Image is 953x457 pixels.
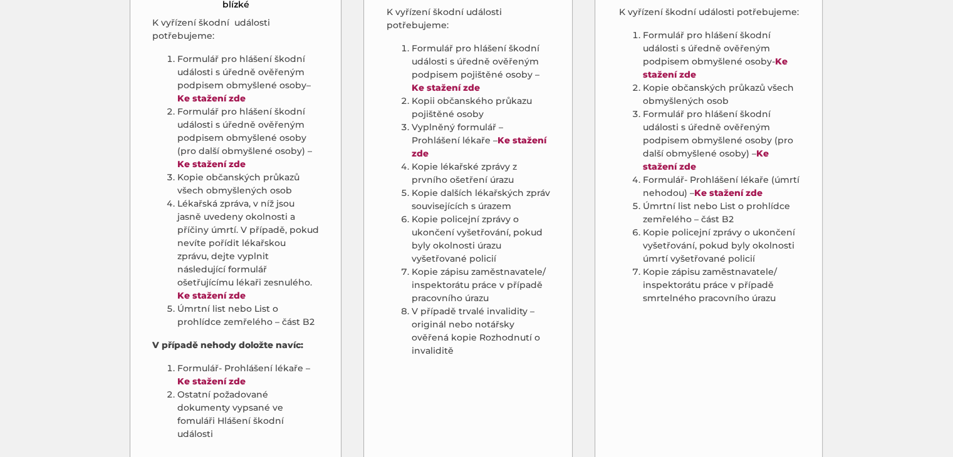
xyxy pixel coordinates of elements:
a: Ke stažení zde [411,135,546,159]
li: Kopie dalších lékařských zpráv souvisejících s úrazem [411,187,550,213]
a: Ke stažení zde [642,148,768,172]
li: Ostatní požadované dokumenty vypsané ve fomuláři Hlášení škodní události [177,388,320,441]
li: Kopie lékařské zprávy z prvního ošetření úrazu [411,160,550,187]
a: Ke stažení zde [411,82,479,93]
a: Ke stažení zde [177,376,246,387]
li: Úmrtní list nebo List o prohlídce zemřelého – část B2 [177,302,320,329]
a: Ke stažení zde [642,56,787,80]
p: K vyřízení škodní události potřebujeme: [617,6,800,19]
li: Kopie policejní zprávy o ukončení vyšetřování, pokud byly okolnosti úrazu vyšetřované policií [411,213,550,265]
li: Formulář- Prohlášení lékaře – [177,362,320,388]
li: Formulář pro hlášení škodní události s úředně ověřeným podpisem pojištěné osoby – [411,42,550,95]
li: V případě trvalé invalidity – originál nebo notářsky ověřená kopie Rozhodnutí o invaliditě [411,305,550,357]
a: Ke stažení zde [177,158,246,170]
a: Ke stažení zde [177,290,246,301]
li: Kopie policejní zprávy o ukončení vyšetřování, pokud byly okolnosti úmrtí vyšetřované policií [642,226,800,265]
li: Kopie občanských průkazů všech obmyšlených osob [642,81,800,108]
li: Kopie zápisu zaměstnavatele/ inspektorátu práce v případě smrtelného pracovního úrazu [642,265,800,305]
li: Formulář- Prohlášení lékaře (úmrtí nehodou) – [642,173,800,200]
p: K vyřízení škodní události potřebujeme: [152,16,320,43]
li: Lékařská zpráva, v níž jsou jasně uvedeny okolnosti a příčiny úmrtí. V případě, pokud nevíte poří... [177,197,320,302]
li: Formulář pro hlášení škodní události s úředně ověřeným podpisem obmyšlené osoby– [177,53,320,105]
li: Formulář pro hlášení škodní události s úředně ověřeným podpisem obmyšlené osoby (pro další obmyšl... [642,108,800,173]
li: Vyplněný formulář – Prohlášení lékaře – [411,121,550,160]
a: Ke stažení zde [177,93,246,104]
li: Kopie občanských průkazů všech obmyšlených osob [177,171,320,197]
li: Kopie zápisu zaměstnavatele/ inspektorátu práce v případě pracovního úrazu [411,265,550,305]
li: Kopii občanského průkazu pojištěné osoby [411,95,550,121]
li: Úmrtní list nebo List o prohlídce zemřelého – část B2 [642,200,800,226]
strong: V případě nehody doložte navíc: [152,339,303,351]
a: Ke stažení zde [694,187,762,198]
li: Formulář pro hlášení škodní události s úředně ověřeným podpisem obmyšlené osoby (pro další obmyšl... [177,105,320,171]
p: K vyřízení škodní události potřebujeme: [386,6,550,32]
li: Formulář pro hlášení škodní události s úředně ověřeným podpisem obmyšlené osoby- [642,29,800,81]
